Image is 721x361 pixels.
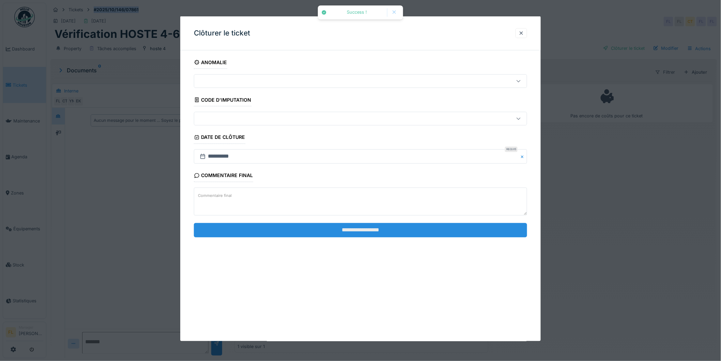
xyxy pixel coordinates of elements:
div: Requis [505,147,518,152]
h3: Clôturer le ticket [194,29,250,38]
div: Anomalie [194,57,227,69]
button: Close [520,149,527,164]
div: Commentaire final [194,171,253,182]
label: Commentaire final [197,191,233,200]
div: Success ! [330,10,384,15]
div: Code d'imputation [194,95,251,106]
div: Date de clôture [194,132,245,144]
